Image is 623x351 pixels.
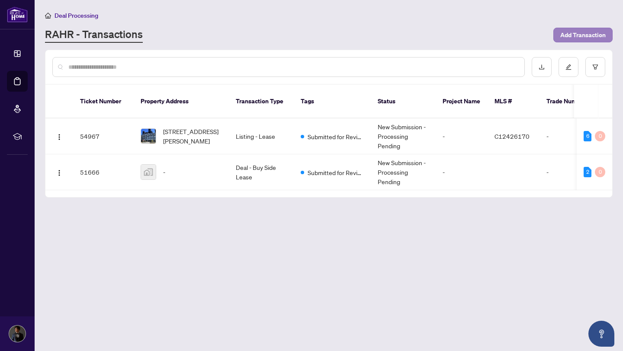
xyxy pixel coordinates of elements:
a: RAHR - Transactions [45,27,143,43]
td: - [436,118,488,154]
div: 6 [584,131,591,141]
div: 0 [595,167,605,177]
td: 54967 [73,118,134,154]
td: - [436,154,488,190]
img: logo [7,6,28,22]
span: Submitted for Review [308,132,364,141]
button: Open asap [588,321,614,347]
span: edit [565,64,572,70]
button: Logo [52,129,66,143]
img: Logo [56,169,63,176]
th: MLS # [488,85,540,118]
button: download [532,57,552,77]
button: filter [585,57,605,77]
th: Project Name [436,85,488,118]
div: 2 [584,167,591,177]
span: Deal Processing [55,12,98,19]
button: Logo [52,165,66,179]
span: [STREET_ADDRESS][PERSON_NAME] [163,127,222,146]
th: Trade Number [540,85,600,118]
img: thumbnail-img [141,129,156,144]
span: Add Transaction [560,28,606,42]
td: - [540,118,600,154]
span: home [45,13,51,19]
th: Status [371,85,436,118]
button: Add Transaction [553,28,613,42]
td: 51666 [73,154,134,190]
td: New Submission - Processing Pending [371,118,436,154]
td: New Submission - Processing Pending [371,154,436,190]
th: Tags [294,85,371,118]
div: 0 [595,131,605,141]
th: Property Address [134,85,229,118]
img: Logo [56,134,63,140]
span: Submitted for Review [308,168,364,177]
img: thumbnail-img [141,165,156,179]
th: Transaction Type [229,85,294,118]
span: C12426170 [495,132,530,140]
th: Ticket Number [73,85,134,118]
span: filter [592,64,598,70]
td: Deal - Buy Side Lease [229,154,294,190]
span: download [539,64,545,70]
td: - [540,154,600,190]
button: edit [559,57,578,77]
img: Profile Icon [9,325,26,342]
td: Listing - Lease [229,118,294,154]
span: - [163,167,165,177]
